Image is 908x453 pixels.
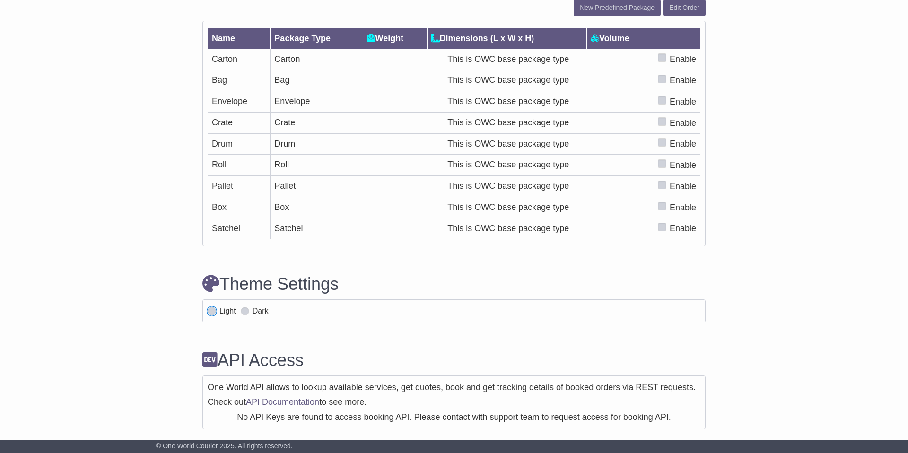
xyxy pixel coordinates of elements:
label: Dark [253,306,269,315]
td: Carton [208,49,271,70]
td: This is OWC base package type [363,197,654,218]
label: Enable [670,74,696,87]
label: Enable [670,117,696,130]
td: This is OWC base package type [363,176,654,197]
h3: Theme Settings [202,275,706,294]
td: This is OWC base package type [363,155,654,176]
td: Pallet [208,176,271,197]
p: Check out to see more. [208,397,700,408]
label: Enable [670,96,696,108]
label: Enable [670,180,696,193]
td: Satchel [208,218,271,239]
label: Light [219,306,236,315]
th: Dimensions (L x W x H) [427,28,586,49]
td: Bag [208,70,271,91]
td: Pallet [271,176,363,197]
span: © One World Courier 2025. All rights reserved. [156,442,293,450]
td: This is OWC base package type [363,70,654,91]
h3: API Access [202,351,706,370]
label: Enable [670,159,696,172]
td: Drum [208,133,271,155]
label: Enable [670,138,696,150]
div: No API Keys are found to access booking API. Please contact with support team to request access f... [208,412,700,423]
td: Satchel [271,218,363,239]
th: Volume [587,28,654,49]
label: Enable [670,53,696,66]
p: One World API allows to lookup available services, get quotes, book and get tracking details of b... [208,383,700,393]
td: This is OWC base package type [363,112,654,133]
td: Box [271,197,363,218]
td: Drum [271,133,363,155]
td: Carton [271,49,363,70]
th: Name [208,28,271,49]
th: Weight [363,28,427,49]
td: Roll [271,155,363,176]
td: This is OWC base package type [363,218,654,239]
a: API Documentation [246,397,319,407]
td: This is OWC base package type [363,91,654,113]
label: Enable [670,201,696,214]
td: Bag [271,70,363,91]
td: Crate [271,112,363,133]
td: Envelope [208,91,271,113]
td: This is OWC base package type [363,49,654,70]
td: Box [208,197,271,218]
td: Envelope [271,91,363,113]
td: Crate [208,112,271,133]
th: Package Type [271,28,363,49]
td: This is OWC base package type [363,133,654,155]
td: Roll [208,155,271,176]
label: Enable [670,222,696,235]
